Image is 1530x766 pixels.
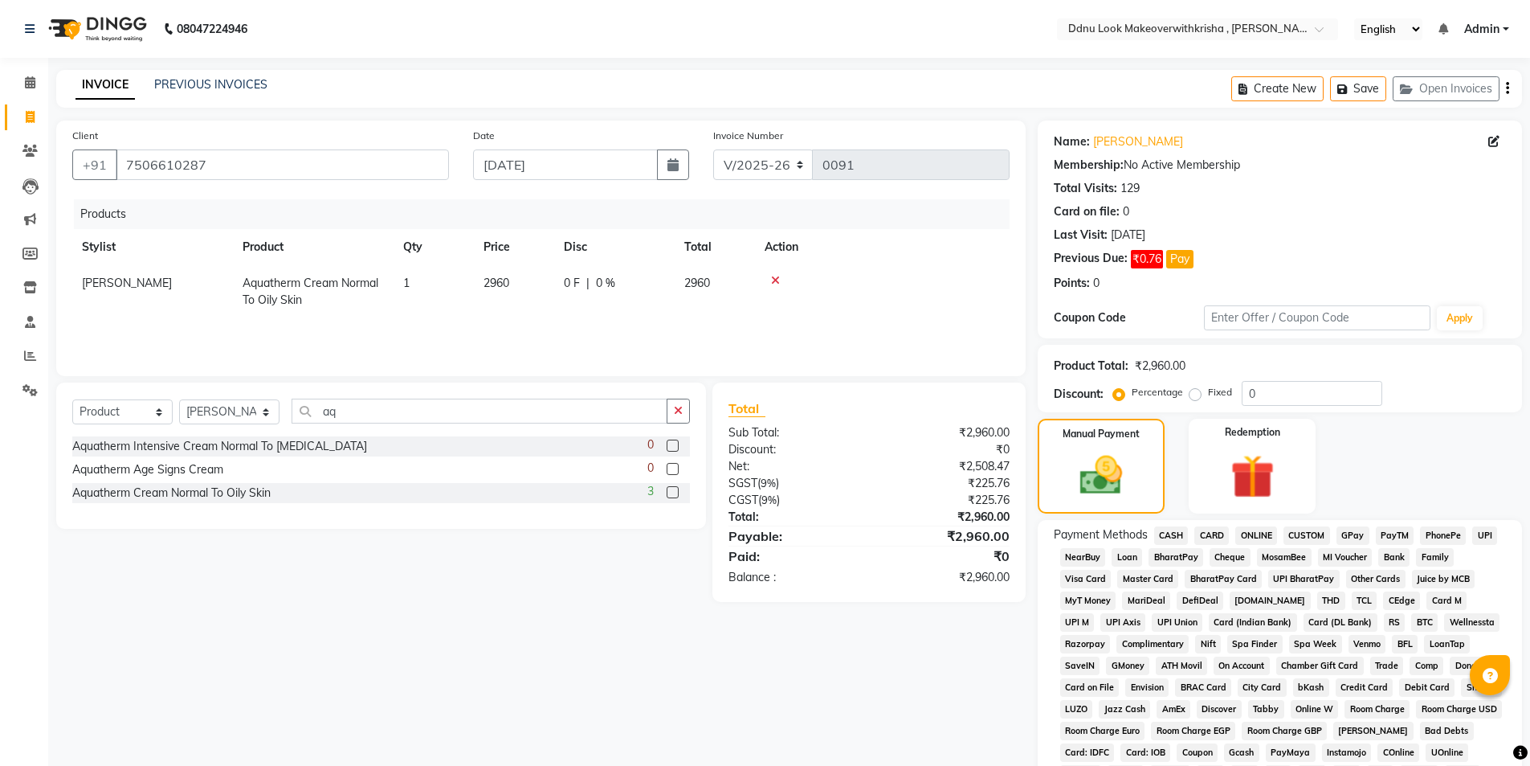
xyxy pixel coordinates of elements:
[1197,700,1242,719] span: Discover
[1054,203,1120,220] div: Card on file:
[1054,386,1104,403] div: Discount:
[716,424,869,441] div: Sub Total:
[233,229,394,265] th: Product
[1377,743,1419,762] span: COnline
[596,275,615,292] span: 0 %
[869,458,1022,475] div: ₹2,508.47
[761,494,777,506] span: 9%
[1209,613,1297,632] span: Card (Indian Bank)
[1093,133,1183,150] a: [PERSON_NAME]
[1248,700,1284,719] span: Tabby
[1208,385,1232,399] label: Fixed
[1214,657,1270,675] span: On Account
[1175,678,1231,697] span: BRAC Card
[1054,157,1506,174] div: No Active Membership
[1060,722,1145,740] span: Room Charge Euro
[1291,700,1339,719] span: Online W
[869,569,1022,586] div: ₹2,960.00
[1333,722,1414,740] span: [PERSON_NAME]
[1384,613,1406,632] span: RS
[647,436,654,453] span: 0
[1122,592,1170,610] span: MariDeal
[1336,526,1369,545] span: GPay
[1054,309,1205,326] div: Coupon Code
[473,129,495,143] label: Date
[1135,358,1185,375] div: ₹2,960.00
[869,441,1022,458] div: ₹0
[72,438,367,455] div: Aquatherm Intensive Cream Normal To [MEDICAL_DATA]
[1060,570,1112,588] span: Visa Card
[1227,635,1283,653] span: Spa Finder
[1344,700,1410,719] span: Room Charge
[1060,613,1095,632] span: UPI M
[1060,635,1111,653] span: Razorpay
[1416,548,1454,567] span: Family
[1412,570,1475,588] span: Juice by MCB
[647,460,654,477] span: 0
[1346,570,1406,588] span: Other Cards
[72,150,117,180] button: +91
[1120,743,1170,762] span: Card: IOB
[243,276,378,307] span: Aquatherm Cream Normal To Oily Skin
[1067,451,1136,500] img: _cash.svg
[1257,548,1312,567] span: MosamBee
[1266,743,1316,762] span: PayMaya
[1116,635,1189,653] span: Complimentary
[403,276,410,290] span: 1
[1437,306,1483,330] button: Apply
[1151,722,1235,740] span: Room Charge EGP
[1348,635,1386,653] span: Venmo
[1444,613,1499,632] span: Wellnessta
[1289,635,1342,653] span: Spa Week
[1054,157,1124,174] div: Membership:
[1336,678,1393,697] span: Credit Card
[675,229,755,265] th: Total
[1231,76,1324,101] button: Create New
[1093,275,1100,292] div: 0
[1194,526,1229,545] span: CARD
[1330,76,1386,101] button: Save
[1117,570,1178,588] span: Master Card
[177,6,247,51] b: 08047224946
[1392,635,1418,653] span: BFL
[716,569,869,586] div: Balance :
[1399,678,1455,697] span: Debit Card
[728,400,765,417] span: Total
[1195,635,1221,653] span: Nift
[1416,700,1502,719] span: Room Charge USD
[1054,275,1090,292] div: Points:
[154,77,267,92] a: PREVIOUS INVOICES
[1166,250,1193,268] button: Pay
[716,526,869,546] div: Payable:
[1472,526,1497,545] span: UPI
[716,475,869,492] div: ( )
[1112,548,1142,567] span: Loan
[716,547,869,566] div: Paid:
[554,229,675,265] th: Disc
[1411,613,1438,632] span: BTC
[1060,700,1093,719] span: LUZO
[1370,657,1404,675] span: Trade
[1054,133,1090,150] div: Name:
[1060,743,1115,762] span: Card: IDFC
[1106,657,1149,675] span: GMoney
[483,276,509,290] span: 2960
[1283,526,1330,545] span: CUSTOM
[1242,722,1327,740] span: Room Charge GBP
[1420,526,1466,545] span: PhonePe
[728,476,757,490] span: SGST
[1131,250,1163,268] span: ₹0.76
[1318,548,1373,567] span: MI Voucher
[1154,526,1189,545] span: CASH
[755,229,1010,265] th: Action
[869,526,1022,546] div: ₹2,960.00
[1224,743,1259,762] span: Gcash
[1177,592,1223,610] span: DefiDeal
[1132,385,1183,399] label: Percentage
[1054,358,1128,375] div: Product Total:
[1376,526,1414,545] span: PayTM
[1099,700,1150,719] span: Jazz Cash
[1060,548,1106,567] span: NearBuy
[1157,700,1190,719] span: AmEx
[1149,548,1203,567] span: BharatPay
